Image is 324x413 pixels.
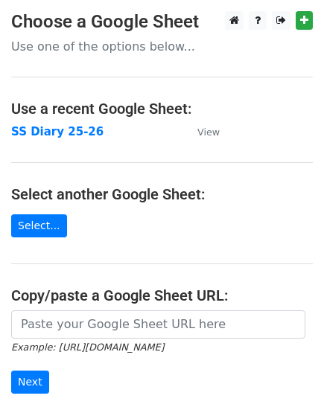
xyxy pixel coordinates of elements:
[11,214,67,237] a: Select...
[11,342,164,353] small: Example: [URL][DOMAIN_NAME]
[182,125,220,138] a: View
[11,286,313,304] h4: Copy/paste a Google Sheet URL:
[11,371,49,394] input: Next
[11,185,313,203] h4: Select another Google Sheet:
[11,310,305,339] input: Paste your Google Sheet URL here
[11,11,313,33] h3: Choose a Google Sheet
[11,39,313,54] p: Use one of the options below...
[11,125,104,138] a: SS Diary 25-26
[197,127,220,138] small: View
[11,100,313,118] h4: Use a recent Google Sheet:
